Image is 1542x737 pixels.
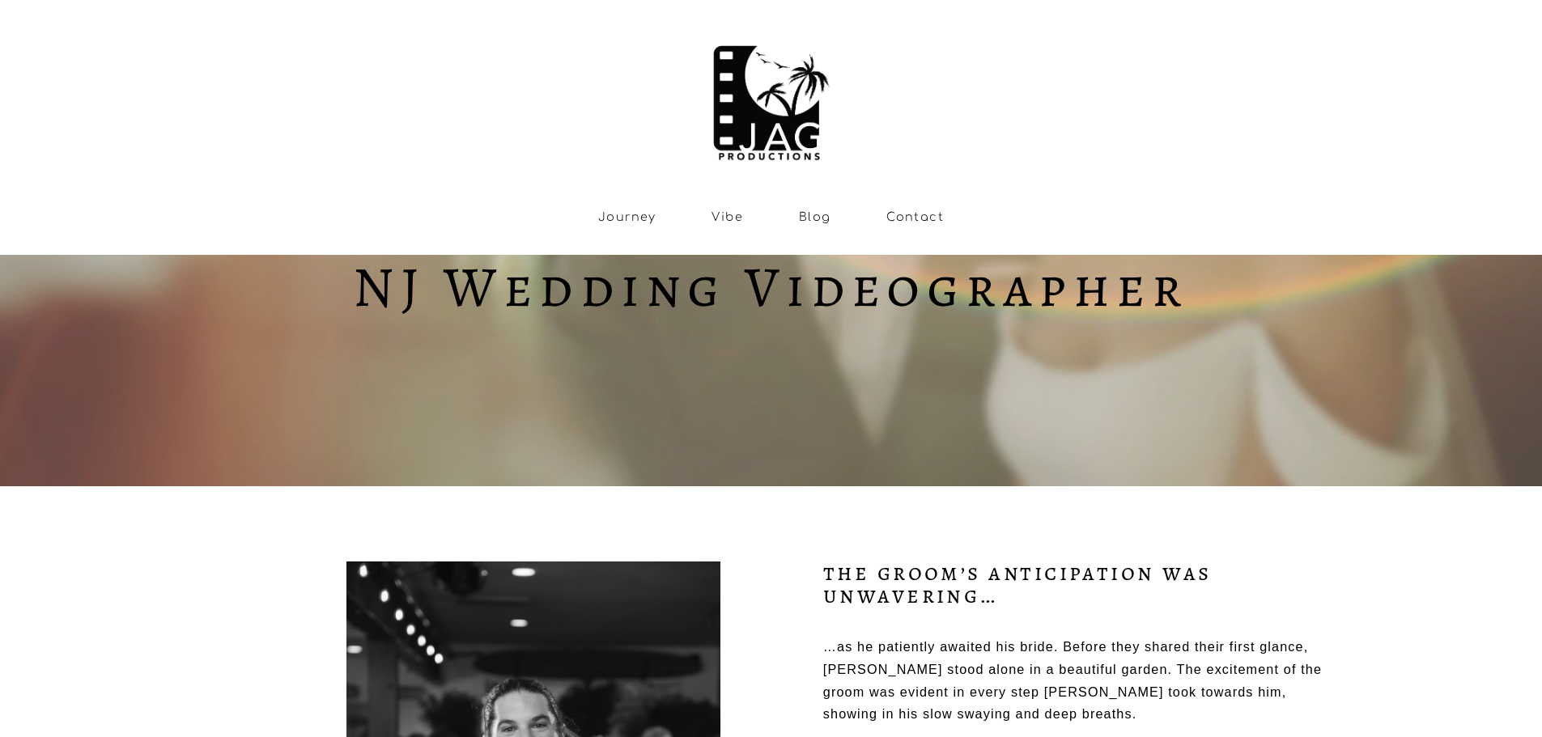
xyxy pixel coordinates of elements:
p: …as he patiently awaited his bride. Before they shared their first glance, [PERSON_NAME] stood al... [823,636,1338,725]
a: Blog [799,210,831,224]
a: Contact [886,210,944,224]
a: Journey [598,210,656,224]
h3: the groom’s anticipation was unwavering… [823,561,1338,607]
a: Vibe [712,210,743,224]
h1: NJ Wedding Videographer [205,262,1338,312]
img: NJ Wedding Videographer | JAG Productions [707,31,835,165]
